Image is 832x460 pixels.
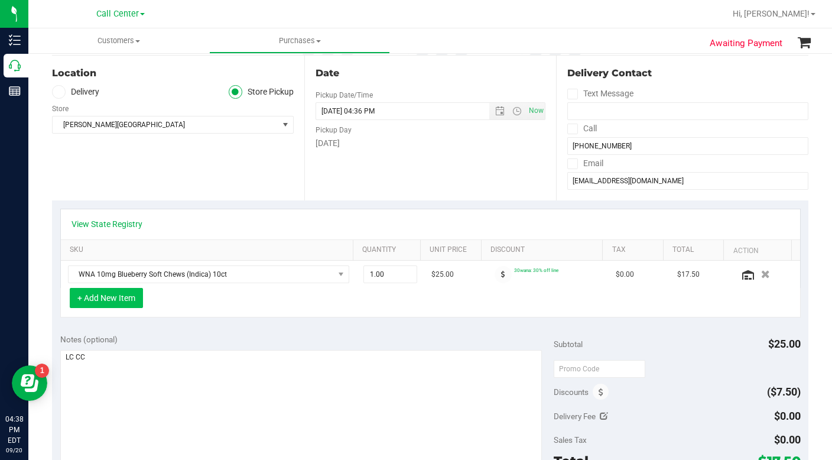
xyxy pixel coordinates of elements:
label: Store [52,103,69,114]
span: Sales Tax [554,435,587,445]
span: NO DATA FOUND [68,265,349,283]
span: Set Current date [526,102,546,119]
span: Open the time view [507,106,527,116]
label: Pickup Date/Time [316,90,373,101]
span: Discounts [554,381,589,403]
span: WNA 10mg Blueberry Soft Chews (Indica) 10ct [69,266,334,283]
label: Delivery [52,85,99,99]
input: Format: (999) 999-9999 [567,137,808,155]
p: 04:38 PM EDT [5,414,23,446]
span: Hi, [PERSON_NAME]! [733,9,810,18]
button: + Add New Item [70,288,143,308]
label: Call [567,120,597,137]
span: Purchases [210,35,389,46]
span: Notes (optional) [60,335,118,344]
label: Pickup Day [316,125,352,135]
span: $0.00 [774,410,801,422]
i: Edit Delivery Fee [600,412,608,420]
span: select [278,116,293,133]
input: 1.00 [364,266,417,283]
th: Action [723,240,791,261]
label: Text Message [567,85,633,102]
span: Delivery Fee [554,412,596,421]
inline-svg: Inventory [9,34,21,46]
a: Purchases [209,28,390,53]
span: $0.00 [774,433,801,446]
span: Subtotal [554,339,583,349]
span: $17.50 [677,269,700,280]
a: Customers [28,28,209,53]
span: [PERSON_NAME][GEOGRAPHIC_DATA] [53,116,278,133]
span: Call Center [96,9,139,19]
div: Location [52,66,294,80]
span: $25.00 [431,269,454,280]
span: 30wana: 30% off line [514,267,558,273]
span: Open the date view [490,106,510,116]
span: ($7.50) [767,386,801,398]
a: View State Registry [71,218,142,230]
inline-svg: Reports [9,85,21,97]
span: Customers [28,35,209,46]
inline-svg: Call Center [9,60,21,72]
a: Total [672,245,719,255]
div: Date [316,66,546,80]
a: Unit Price [430,245,476,255]
a: Discount [490,245,598,255]
a: Tax [612,245,659,255]
div: Delivery Contact [567,66,808,80]
input: Promo Code [554,360,645,378]
p: 09/20 [5,446,23,455]
div: [DATE] [316,137,546,150]
a: Quantity [362,245,415,255]
span: $25.00 [768,338,801,350]
input: Format: (999) 999-9999 [567,102,808,120]
span: Awaiting Payment [710,37,782,50]
iframe: Resource center [12,365,47,401]
a: SKU [70,245,349,255]
label: Email [567,155,603,172]
iframe: Resource center unread badge [35,364,49,378]
span: $0.00 [616,269,634,280]
label: Store Pickup [229,85,294,99]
